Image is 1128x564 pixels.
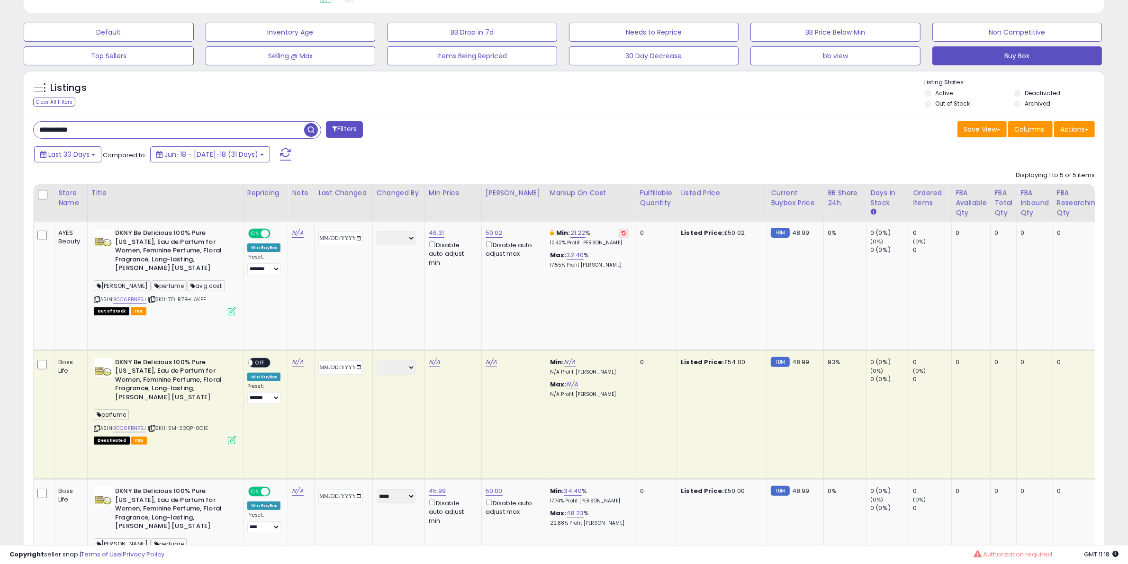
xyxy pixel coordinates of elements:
[486,498,539,516] div: Disable auto adjust max
[550,358,564,367] b: Min:
[152,280,187,291] span: perfume
[486,240,539,258] div: Disable auto adjust max
[486,358,497,367] a: N/A
[913,229,951,237] div: 0
[957,121,1007,137] button: Save View
[50,81,87,95] h5: Listings
[994,487,1009,495] div: 0
[640,358,669,367] div: 0
[249,230,261,238] span: ON
[932,46,1102,65] button: Buy Box
[315,184,373,222] th: CSV column name: cust_attr_1_Last Changed
[870,487,909,495] div: 0 (0%)
[113,424,146,432] a: B0C6FBNPSJ
[550,240,629,246] p: 12.42% Profit [PERSON_NAME]
[913,504,951,512] div: 0
[247,383,281,404] div: Preset:
[24,46,194,65] button: Top Sellers
[247,512,281,533] div: Preset:
[870,229,909,237] div: 0 (0%)
[94,280,151,291] span: [PERSON_NAME]
[550,251,567,260] b: Max:
[318,188,369,198] div: Last Changed
[792,358,810,367] span: 48.99
[550,498,629,504] p: 17.74% Profit [PERSON_NAME]
[913,375,951,384] div: 0
[486,188,542,198] div: [PERSON_NAME]
[956,487,983,495] div: 0
[94,358,113,377] img: 41eb0rksCvL._SL40_.jpg
[1020,358,1046,367] div: 0
[94,409,129,420] span: perfume
[870,358,909,367] div: 0 (0%)
[828,229,859,237] div: 0%
[550,369,629,376] p: N/A Profit [PERSON_NAME]
[681,229,759,237] div: £50.02
[556,228,570,237] b: Min:
[870,375,909,384] div: 0 (0%)
[913,358,951,367] div: 0
[935,99,970,107] label: Out of Stock
[292,358,303,367] a: N/A
[81,550,121,559] a: Terms of Use
[640,188,673,208] div: Fulfillable Quantity
[387,46,557,65] button: Items Being Repriced
[681,487,759,495] div: £50.00
[164,150,258,159] span: Jun-18 - [DATE]-18 (31 Days)
[94,307,129,315] span: All listings that are currently out of stock and unavailable for purchase on Amazon
[870,208,876,216] small: Days In Stock.
[429,486,446,496] a: 45.99
[935,89,953,97] label: Active
[429,240,474,267] div: Disable auto adjust min
[994,188,1012,218] div: FBA Total Qty
[550,262,629,269] p: 17.55% Profit [PERSON_NAME]
[48,150,90,159] span: Last 30 Days
[292,188,310,198] div: Note
[1057,229,1096,237] div: 0
[567,509,584,518] a: 48.23
[550,509,567,518] b: Max:
[429,358,440,367] a: N/A
[94,487,113,506] img: 41eb0rksCvL._SL40_.jpg
[925,78,1104,87] p: Listing States:
[771,357,789,367] small: FBM
[387,23,557,42] button: BB Drop in 7d
[269,230,284,238] span: OFF
[429,498,474,525] div: Disable auto adjust min
[681,358,724,367] b: Listed Price:
[1057,487,1096,495] div: 0
[1020,229,1046,237] div: 0
[913,246,951,254] div: 0
[292,486,303,496] a: N/A
[792,228,810,237] span: 48.99
[58,358,80,375] div: Boss Life
[429,188,478,198] div: Min Price
[550,188,632,198] div: Markup on Cost
[550,520,629,527] p: 22.88% Profit [PERSON_NAME]
[1016,171,1095,180] div: Displaying 1 to 5 of 5 items
[913,238,926,245] small: (0%)
[569,23,739,42] button: Needs to Reprice
[486,486,503,496] a: 50.00
[94,437,130,445] span: All listings that are unavailable for purchase on Amazon for any reason other than out-of-stock
[932,23,1102,42] button: Non Competitive
[103,151,146,160] span: Compared to:
[58,188,83,208] div: Store Name
[150,146,270,162] button: Jun-18 - [DATE]-18 (31 Days)
[429,228,444,238] a: 46.31
[681,228,724,237] b: Listed Price:
[486,228,503,238] a: 50.02
[247,373,281,381] div: Win BuyBox
[131,307,147,315] span: FBA
[570,228,586,238] a: 21.22
[870,367,884,375] small: (0%)
[564,358,576,367] a: N/A
[640,487,669,495] div: 0
[550,487,629,504] div: %
[681,486,724,495] b: Listed Price:
[870,504,909,512] div: 0 (0%)
[9,550,164,559] div: seller snap | |
[1025,99,1050,107] label: Archived
[564,486,582,496] a: 34.40
[1057,358,1096,367] div: 0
